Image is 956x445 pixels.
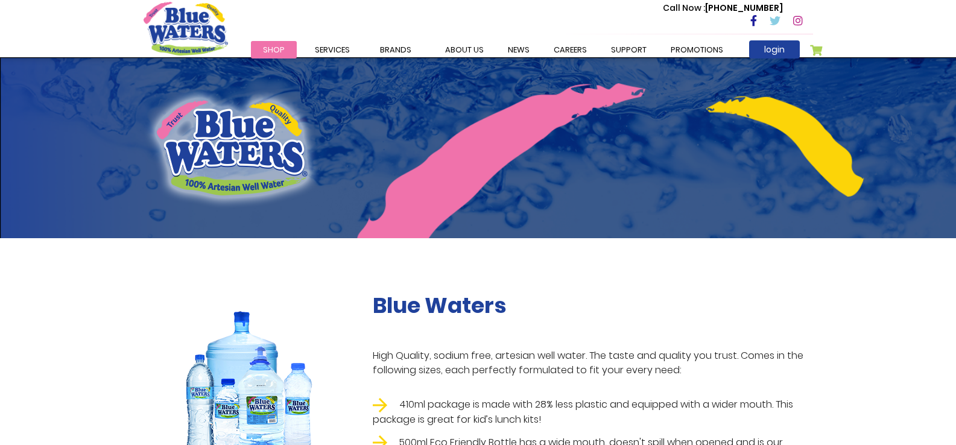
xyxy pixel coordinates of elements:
li: 410ml package is made with 28% less plastic and equipped with a wider mouth. This package is grea... [373,397,813,427]
p: High Quality, sodium free, artesian well water. The taste and quality you trust. Comes in the fol... [373,349,813,377]
h2: Blue Waters [373,292,813,318]
span: Call Now : [663,2,705,14]
a: login [749,40,800,58]
p: [PHONE_NUMBER] [663,2,783,14]
span: Shop [263,44,285,55]
span: Services [315,44,350,55]
a: support [599,41,659,58]
a: Promotions [659,41,735,58]
a: careers [542,41,599,58]
a: store logo [144,2,228,55]
span: Brands [380,44,411,55]
a: about us [433,41,496,58]
a: News [496,41,542,58]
